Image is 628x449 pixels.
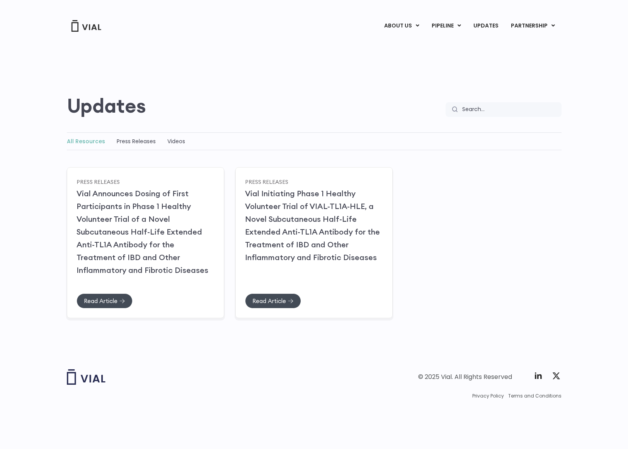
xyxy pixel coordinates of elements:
[467,19,504,33] a: UPDATES
[252,298,286,304] span: Read Article
[77,189,208,275] a: Vial Announces Dosing of First Participants in Phase 1 Healthy Volunteer Trial of a Novel Subcuta...
[77,178,120,185] a: Press Releases
[378,19,425,33] a: ABOUT USMenu Toggle
[472,392,504,399] a: Privacy Policy
[505,19,561,33] a: PARTNERSHIPMenu Toggle
[67,137,105,145] a: All Resources
[71,20,102,32] img: Vial Logo
[245,189,380,262] a: Vial Initiating Phase 1 Healthy Volunteer Trial of VIAL-TL1A-HLE, a Novel Subcutaneous Half-Life ...
[167,137,185,145] a: Videos
[67,94,146,117] h2: Updates
[84,298,117,304] span: Read Article
[458,102,562,117] input: Search...
[418,373,512,381] div: © 2025 Vial. All Rights Reserved
[245,178,288,185] a: Press Releases
[245,293,301,308] a: Read Article
[67,369,106,385] img: Vial logo wih "Vial" spelled out
[117,137,156,145] a: Press Releases
[425,19,467,33] a: PIPELINEMenu Toggle
[508,392,562,399] a: Terms and Conditions
[77,293,133,308] a: Read Article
